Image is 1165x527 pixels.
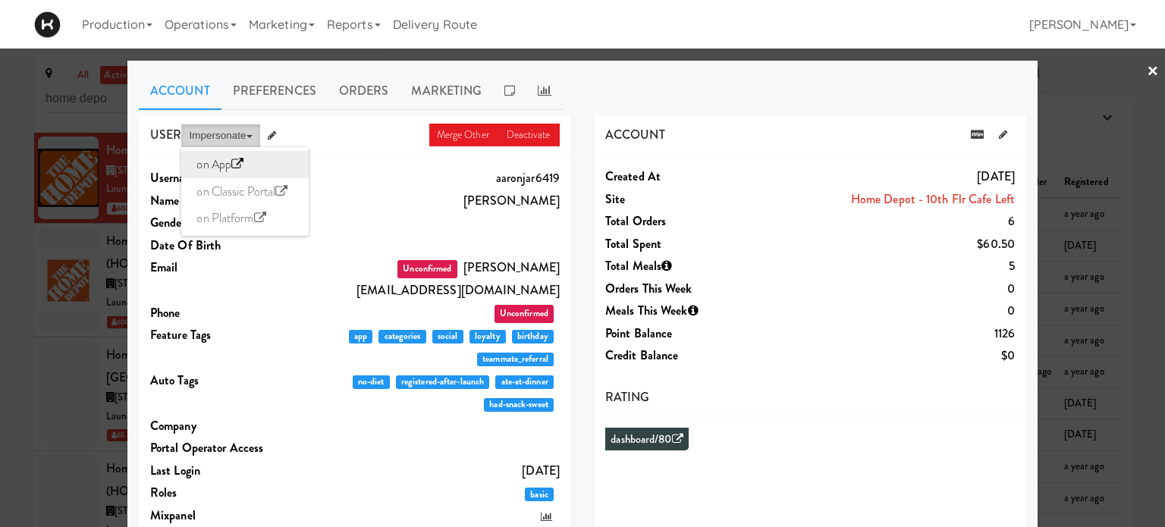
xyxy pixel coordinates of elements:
a: Merge Other [429,124,499,146]
dt: Mixpanel [150,504,314,527]
a: Home Depot - 10th Flr Cafe Left [851,190,1015,208]
dt: Auto Tags [150,369,314,392]
span: no-diet [353,375,390,389]
a: × [1147,49,1159,96]
a: Deactivate [499,124,560,146]
dt: Point Balance [605,322,769,345]
a: on Classic Portal [181,178,309,205]
dd: 5 [769,255,1015,278]
dd: 6 [769,210,1015,233]
img: Micromart [34,11,61,38]
span: ate-at-dinner [495,375,554,389]
dt: Total Meals [605,255,769,278]
dd: 0 [769,278,1015,300]
dd: [PERSON_NAME][EMAIL_ADDRESS][DOMAIN_NAME] [314,256,560,301]
span: app [349,330,373,343]
span: USER [150,126,181,143]
span: ACCOUNT [605,126,665,143]
dt: Meals This Week [605,300,769,322]
span: categories [378,330,425,343]
dt: Date Of Birth [150,234,314,257]
dt: Username [150,167,314,190]
span: registered-after-launch [396,375,490,389]
button: Impersonate [181,124,259,147]
dt: Credit Balance [605,344,769,367]
span: Unconfirmed [495,305,554,323]
a: on Platform [181,205,309,232]
a: Preferences [221,72,328,110]
dt: Name [150,190,314,212]
dd: $0 [769,344,1015,367]
span: teammate_referral [477,353,554,366]
dt: Created at [605,165,769,188]
dd: [PERSON_NAME] [314,190,560,212]
dt: Orders This Week [605,278,769,300]
a: Account [139,72,221,110]
dd: $60.50 [769,233,1015,256]
dd: aaronjar6419 [314,167,560,190]
span: Unconfirmed [397,260,457,278]
span: loyalty [469,330,506,343]
a: Orders [328,72,400,110]
a: on App [181,151,309,178]
dt: Email [150,256,314,279]
dd: 0 [769,300,1015,322]
span: RATING [605,388,650,406]
dt: Gender [150,212,314,234]
span: birthday [512,330,554,343]
dt: Phone [150,302,314,325]
a: dashboard/80 [611,431,683,447]
dt: Last login [150,460,314,482]
dd: [DATE] [314,460,560,482]
dt: Roles [150,482,314,504]
span: basic [525,488,554,501]
dt: Company [150,415,314,438]
dt: Total Spent [605,233,769,256]
dd: [DATE] [769,165,1015,188]
dd: 1126 [769,322,1015,345]
span: social [432,330,463,343]
dt: Site [605,188,769,211]
dt: Portal Operator Access [150,437,314,460]
dt: Total Orders [605,210,769,233]
dt: Feature Tags [150,324,314,347]
a: Marketing [400,72,493,110]
span: had-snack-sweet [484,398,554,412]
